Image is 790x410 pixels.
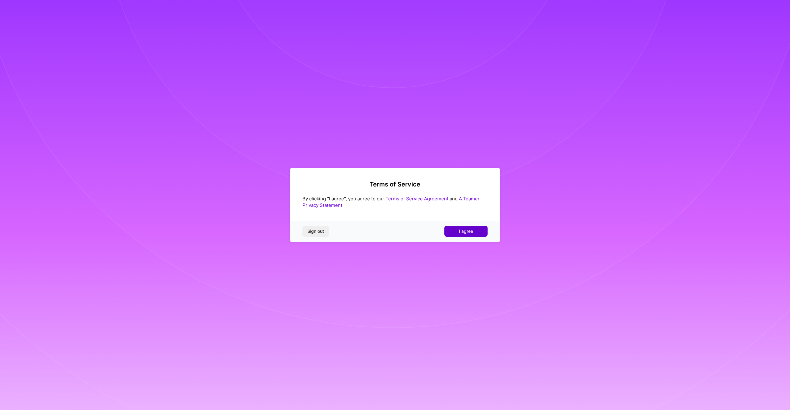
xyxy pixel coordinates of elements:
h2: Terms of Service [302,181,488,188]
span: I agree [459,228,473,234]
button: Sign out [302,226,329,237]
a: Terms of Service Agreement [385,196,448,202]
button: I agree [444,226,488,237]
span: Sign out [307,228,324,234]
div: By clicking "I agree", you agree to our and [302,195,488,208]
